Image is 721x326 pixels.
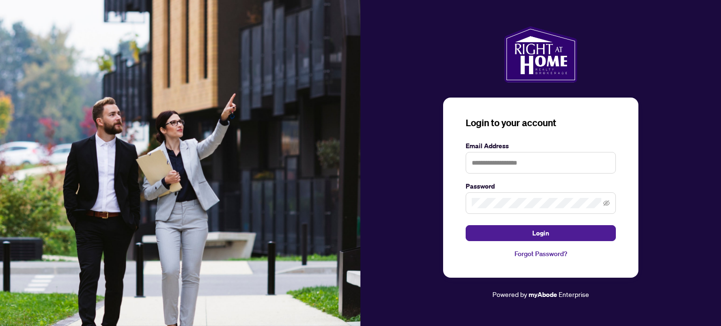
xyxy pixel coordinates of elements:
label: Email Address [466,141,616,151]
span: Powered by [492,290,527,298]
label: Password [466,181,616,191]
span: Login [532,226,549,241]
a: myAbode [529,289,557,300]
img: ma-logo [504,26,577,83]
a: Forgot Password? [466,249,616,259]
span: eye-invisible [603,200,610,206]
span: Enterprise [559,290,589,298]
h3: Login to your account [466,116,616,129]
button: Login [466,225,616,241]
